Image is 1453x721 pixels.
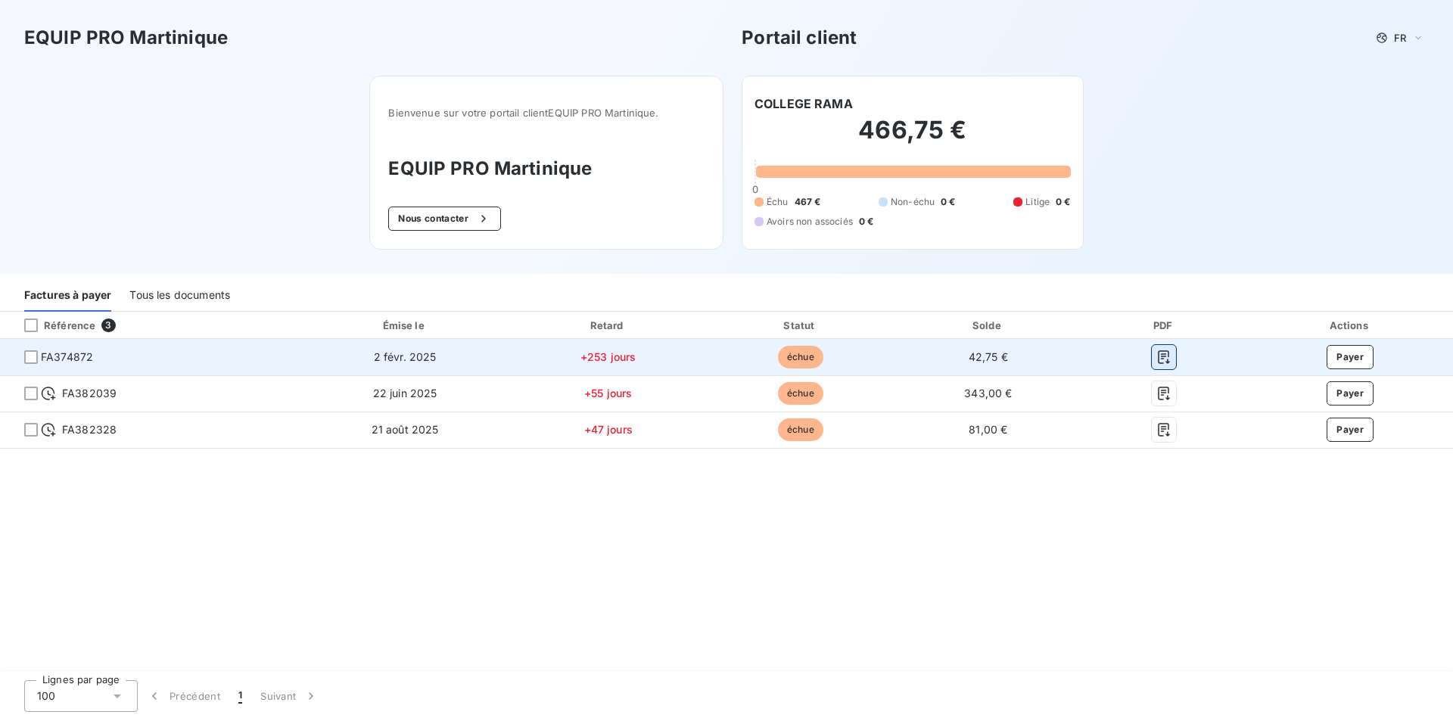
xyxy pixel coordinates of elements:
[24,24,228,51] h3: EQUIP PRO Martinique
[388,107,705,119] span: Bienvenue sur votre portail client EQUIP PRO Martinique .
[708,318,892,333] div: Statut
[898,318,1078,333] div: Solde
[1025,195,1050,209] span: Litige
[891,195,935,209] span: Non-échu
[1250,318,1450,333] div: Actions
[941,195,955,209] span: 0 €
[229,680,251,712] button: 1
[584,423,633,436] span: +47 jours
[388,155,705,182] h3: EQUIP PRO Martinique
[778,346,823,368] span: échue
[138,680,229,712] button: Précédent
[388,207,500,231] button: Nous contacter
[778,382,823,405] span: échue
[62,386,117,401] span: FA382039
[41,350,93,365] span: FA374872
[755,95,853,113] h6: COLLEGE RAMA
[584,387,632,399] span: +55 jours
[37,688,55,704] span: 100
[969,423,1007,436] span: 81,00 €
[969,350,1008,363] span: 42,75 €
[238,688,242,704] span: 1
[1084,318,1244,333] div: PDF
[778,418,823,441] span: échue
[302,318,508,333] div: Émise le
[1327,345,1374,369] button: Payer
[580,350,636,363] span: +253 jours
[755,115,1071,160] h2: 466,75 €
[859,215,873,228] span: 0 €
[374,350,437,363] span: 2 févr. 2025
[101,319,115,332] span: 3
[1394,32,1406,44] span: FR
[1327,418,1374,442] button: Payer
[1056,195,1070,209] span: 0 €
[742,24,857,51] h3: Portail client
[24,280,111,312] div: Factures à payer
[795,195,821,209] span: 467 €
[251,680,328,712] button: Suivant
[752,183,758,195] span: 0
[129,280,230,312] div: Tous les documents
[373,387,437,399] span: 22 juin 2025
[767,215,853,228] span: Avoirs non associés
[372,423,439,436] span: 21 août 2025
[964,387,1012,399] span: 343,00 €
[767,195,789,209] span: Échu
[1327,381,1374,406] button: Payer
[12,319,95,332] div: Référence
[514,318,702,333] div: Retard
[62,422,117,437] span: FA382328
